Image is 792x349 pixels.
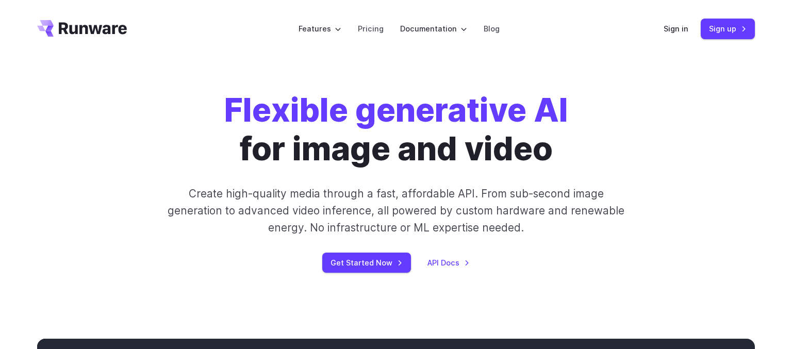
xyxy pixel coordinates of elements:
a: Go to / [37,20,127,37]
a: Blog [484,23,500,35]
h1: for image and video [224,91,568,169]
strong: Flexible generative AI [224,90,568,129]
a: Sign up [701,19,755,39]
a: API Docs [427,257,470,269]
a: Sign in [664,23,688,35]
a: Get Started Now [322,253,411,273]
label: Documentation [400,23,467,35]
label: Features [299,23,341,35]
a: Pricing [358,23,384,35]
p: Create high-quality media through a fast, affordable API. From sub-second image generation to adv... [167,185,626,237]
